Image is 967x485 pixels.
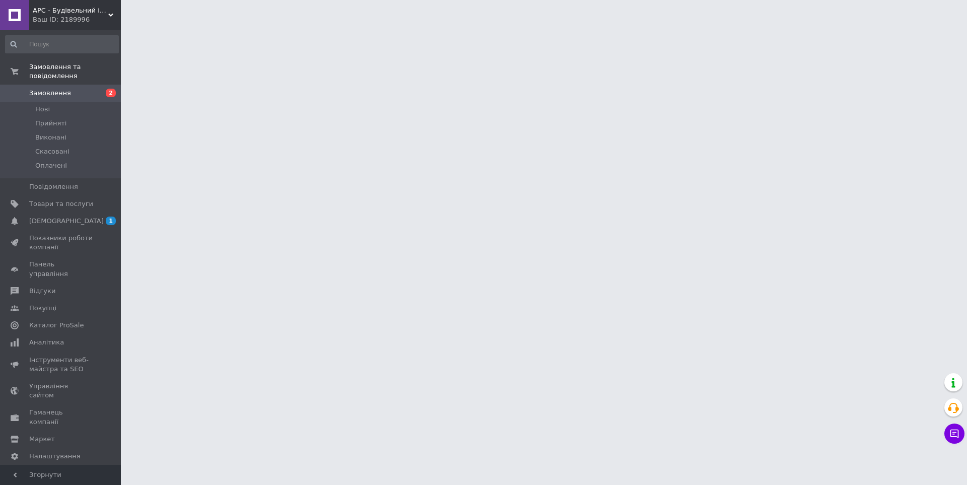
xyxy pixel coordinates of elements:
[106,217,116,225] span: 1
[35,133,66,142] span: Виконані
[29,199,93,209] span: Товари та послуги
[29,234,93,252] span: Показники роботи компанії
[35,147,70,156] span: Скасовані
[5,35,119,53] input: Пошук
[29,287,55,296] span: Відгуки
[33,15,121,24] div: Ваш ID: 2189996
[29,62,121,81] span: Замовлення та повідомлення
[29,304,56,313] span: Покупці
[33,6,108,15] span: АРС - Будівельний інтернет-гіпермаркет
[29,452,81,461] span: Налаштування
[35,105,50,114] span: Нові
[106,89,116,97] span: 2
[35,119,66,128] span: Прийняті
[29,408,93,426] span: Гаманець компанії
[29,217,104,226] span: [DEMOGRAPHIC_DATA]
[29,356,93,374] span: Інструменти веб-майстра та SEO
[29,182,78,191] span: Повідомлення
[29,338,64,347] span: Аналітика
[944,424,964,444] button: Чат з покупцем
[29,382,93,400] span: Управління сайтом
[35,161,67,170] span: Оплачені
[29,435,55,444] span: Маркет
[29,321,84,330] span: Каталог ProSale
[29,260,93,278] span: Панель управління
[29,89,71,98] span: Замовлення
